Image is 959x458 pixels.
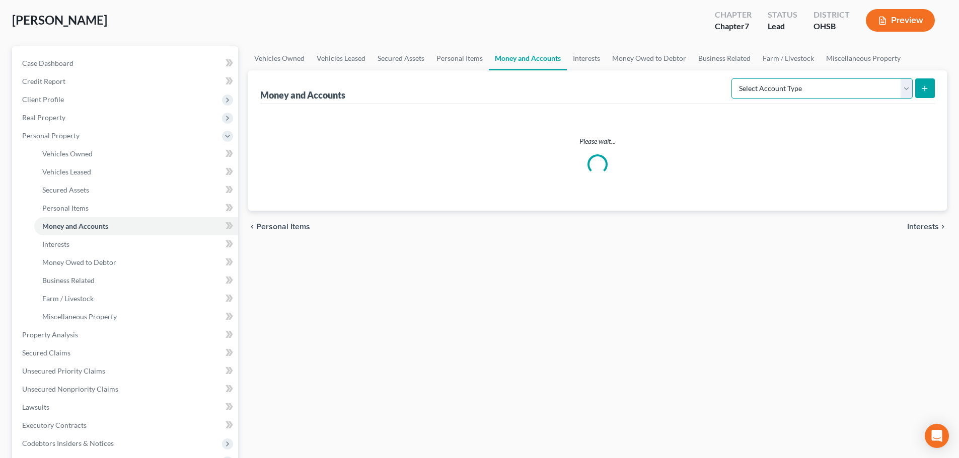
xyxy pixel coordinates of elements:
[567,46,606,70] a: Interests
[22,367,105,375] span: Unsecured Priority Claims
[22,385,118,393] span: Unsecured Nonpriority Claims
[34,163,238,181] a: Vehicles Leased
[820,46,907,70] a: Miscellaneous Property
[34,308,238,326] a: Miscellaneous Property
[22,77,65,85] span: Credit Report
[14,380,238,398] a: Unsecured Nonpriority Claims
[42,294,94,303] span: Farm / Livestock
[22,59,73,67] span: Case Dashboard
[14,398,238,416] a: Lawsuits
[430,46,489,70] a: Personal Items
[14,54,238,72] a: Case Dashboard
[248,223,310,231] button: chevron_left Personal Items
[34,253,238,271] a: Money Owed to Debtor
[14,72,238,90] a: Credit Report
[907,223,939,231] span: Interests
[22,95,64,104] span: Client Profile
[14,326,238,344] a: Property Analysis
[22,348,70,357] span: Secured Claims
[42,240,69,248] span: Interests
[715,9,752,21] div: Chapter
[814,9,850,21] div: District
[42,149,93,158] span: Vehicles Owned
[34,235,238,253] a: Interests
[907,223,947,231] button: Interests chevron_right
[311,46,372,70] a: Vehicles Leased
[22,403,49,411] span: Lawsuits
[34,145,238,163] a: Vehicles Owned
[768,21,797,32] div: Lead
[22,113,65,122] span: Real Property
[925,424,949,448] div: Open Intercom Messenger
[768,9,797,21] div: Status
[34,181,238,199] a: Secured Assets
[34,199,238,217] a: Personal Items
[42,312,117,321] span: Miscellaneous Property
[34,217,238,235] a: Money and Accounts
[260,89,345,101] div: Money and Accounts
[248,46,311,70] a: Vehicles Owned
[692,46,757,70] a: Business Related
[22,330,78,339] span: Property Analysis
[22,421,87,429] span: Executory Contracts
[489,46,567,70] a: Money and Accounts
[14,362,238,380] a: Unsecured Priority Claims
[42,186,89,194] span: Secured Assets
[42,276,95,285] span: Business Related
[12,13,107,27] span: [PERSON_NAME]
[34,271,238,290] a: Business Related
[745,21,749,31] span: 7
[14,344,238,362] a: Secured Claims
[715,21,752,32] div: Chapter
[866,9,935,32] button: Preview
[268,136,927,146] p: Please wait...
[14,416,238,434] a: Executory Contracts
[42,167,91,176] span: Vehicles Leased
[939,223,947,231] i: chevron_right
[34,290,238,308] a: Farm / Livestock
[22,131,80,140] span: Personal Property
[42,204,89,212] span: Personal Items
[42,222,108,230] span: Money and Accounts
[606,46,692,70] a: Money Owed to Debtor
[814,21,850,32] div: OHSB
[22,439,114,447] span: Codebtors Insiders & Notices
[757,46,820,70] a: Farm / Livestock
[256,223,310,231] span: Personal Items
[42,258,116,266] span: Money Owed to Debtor
[372,46,430,70] a: Secured Assets
[248,223,256,231] i: chevron_left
